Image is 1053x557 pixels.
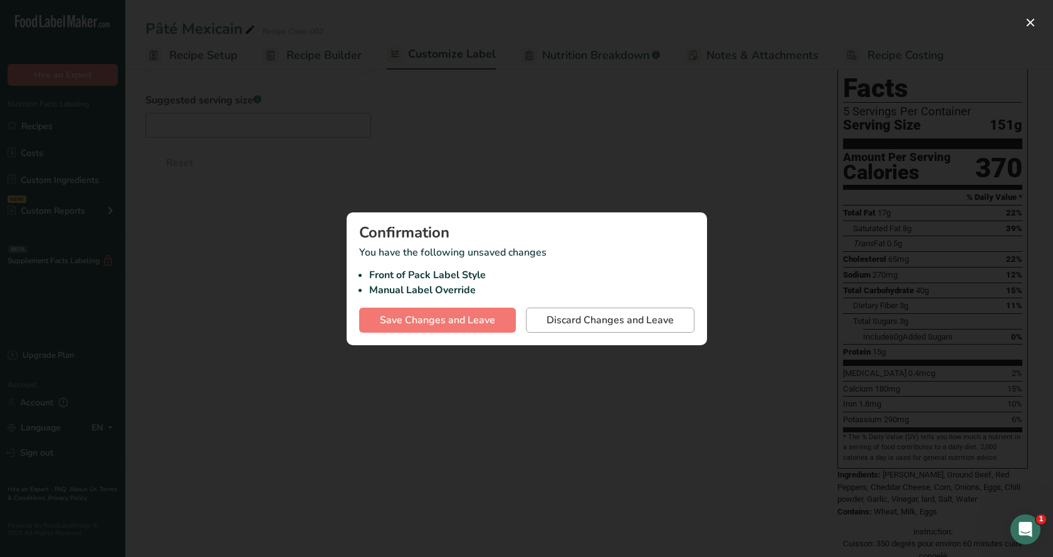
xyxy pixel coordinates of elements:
iframe: Intercom live chat [1010,514,1040,544]
li: Front of Pack Label Style [369,268,694,283]
button: Discard Changes and Leave [526,308,694,333]
span: Discard Changes and Leave [547,313,674,328]
div: Confirmation [359,225,694,240]
span: Save Changes and Leave [380,313,495,328]
li: Manual Label Override [369,283,694,298]
span: 1 [1036,514,1046,524]
p: You have the following unsaved changes [359,245,694,298]
button: Save Changes and Leave [359,308,516,333]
